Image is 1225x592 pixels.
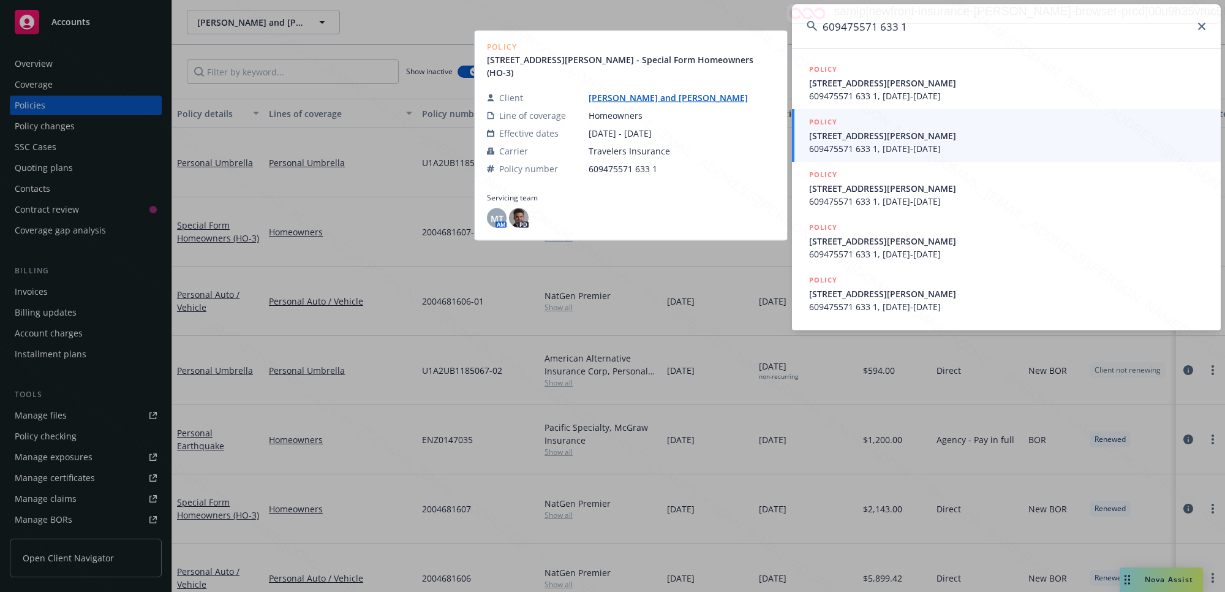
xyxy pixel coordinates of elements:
[809,129,1206,142] span: [STREET_ADDRESS][PERSON_NAME]
[809,142,1206,155] span: 609475571 633 1, [DATE]-[DATE]
[809,89,1206,102] span: 609475571 633 1, [DATE]-[DATE]
[809,235,1206,248] span: [STREET_ADDRESS][PERSON_NAME]
[809,116,837,128] h5: POLICY
[792,56,1221,109] a: POLICY[STREET_ADDRESS][PERSON_NAME]609475571 633 1, [DATE]-[DATE]
[792,109,1221,162] a: POLICY[STREET_ADDRESS][PERSON_NAME]609475571 633 1, [DATE]-[DATE]
[809,248,1206,260] span: 609475571 633 1, [DATE]-[DATE]
[809,221,837,233] h5: POLICY
[792,214,1221,267] a: POLICY[STREET_ADDRESS][PERSON_NAME]609475571 633 1, [DATE]-[DATE]
[809,300,1206,313] span: 609475571 633 1, [DATE]-[DATE]
[809,63,837,75] h5: POLICY
[792,162,1221,214] a: POLICY[STREET_ADDRESS][PERSON_NAME]609475571 633 1, [DATE]-[DATE]
[809,274,837,286] h5: POLICY
[792,4,1221,48] input: Search...
[809,182,1206,195] span: [STREET_ADDRESS][PERSON_NAME]
[792,267,1221,320] a: POLICY[STREET_ADDRESS][PERSON_NAME]609475571 633 1, [DATE]-[DATE]
[809,169,837,181] h5: POLICY
[809,195,1206,208] span: 609475571 633 1, [DATE]-[DATE]
[809,77,1206,89] span: [STREET_ADDRESS][PERSON_NAME]
[809,287,1206,300] span: [STREET_ADDRESS][PERSON_NAME]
